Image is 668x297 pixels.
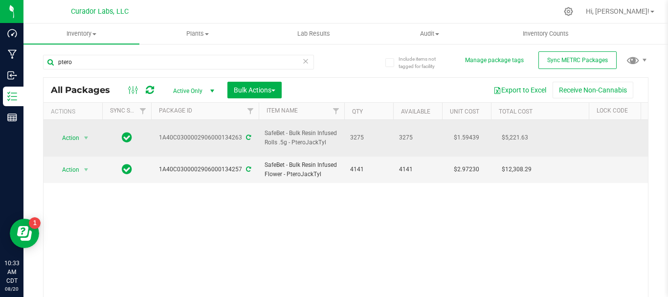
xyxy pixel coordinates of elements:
[255,23,371,44] a: Lab Results
[43,55,314,69] input: Search Package ID, Item Name, SKU, Lot or Part Number...
[4,285,19,293] p: 08/20
[302,55,309,68] span: Clear
[150,165,260,174] div: 1A40C0300002906000134257
[328,103,344,119] a: Filter
[547,57,608,64] span: Sync METRC Packages
[243,103,259,119] a: Filter
[7,49,17,59] inline-svg: Manufacturing
[51,85,120,95] span: All Packages
[23,29,139,38] span: Inventory
[4,259,19,285] p: 10:33 AM CDT
[135,103,151,119] a: Filter
[10,219,39,248] iframe: Resource center
[586,7,649,15] span: Hi, [PERSON_NAME]!
[488,23,603,44] a: Inventory Counts
[227,82,282,98] button: Bulk Actions
[7,28,17,38] inline-svg: Dashboard
[150,133,260,142] div: 1A40C0300002906000134263
[372,29,487,38] span: Audit
[487,82,553,98] button: Export to Excel
[350,165,387,174] span: 4141
[80,163,92,177] span: select
[245,166,251,173] span: Sync from Compliance System
[245,134,251,141] span: Sync from Compliance System
[122,162,132,176] span: In Sync
[399,165,436,174] span: 4141
[352,108,363,115] a: Qty
[597,107,628,114] a: Lock Code
[442,157,491,183] td: $2.97230
[23,23,139,44] a: Inventory
[53,163,80,177] span: Action
[538,51,617,69] button: Sync METRC Packages
[399,133,436,142] span: 3275
[497,162,536,177] span: $12,308.29
[510,29,582,38] span: Inventory Counts
[7,70,17,80] inline-svg: Inbound
[350,133,387,142] span: 3275
[80,131,92,145] span: select
[159,107,192,114] a: Package ID
[399,55,447,70] span: Include items not tagged for facility
[553,82,633,98] button: Receive Non-Cannabis
[51,108,98,115] div: Actions
[139,23,255,44] a: Plants
[499,108,533,115] a: Total Cost
[401,108,430,115] a: Available
[29,217,41,229] iframe: Resource center unread badge
[562,7,575,16] div: Manage settings
[450,108,479,115] a: Unit Cost
[442,120,491,157] td: $1.59439
[7,91,17,101] inline-svg: Inventory
[265,129,338,147] span: SafeBet - Bulk Resin Infused Rolls .5g - PteroJackTyl
[267,107,298,114] a: Item Name
[122,131,132,144] span: In Sync
[372,23,488,44] a: Audit
[53,131,80,145] span: Action
[7,113,17,122] inline-svg: Reports
[110,107,148,114] a: Sync Status
[140,29,255,38] span: Plants
[284,29,343,38] span: Lab Results
[234,86,275,94] span: Bulk Actions
[71,7,129,16] span: Curador Labs, LLC
[497,131,533,145] span: $5,221.63
[465,56,524,65] button: Manage package tags
[265,160,338,179] span: SafeBet - Bulk Resin Infused Flower - PteroJackTyl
